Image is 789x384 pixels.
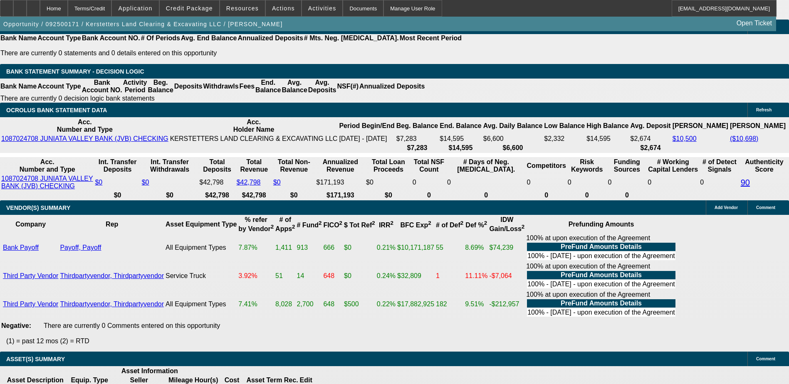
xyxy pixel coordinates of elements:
td: $42,798 [199,175,235,190]
span: Resources [226,5,259,12]
td: 1,411 [275,234,295,261]
sup: 2 [319,220,322,226]
td: $74,239 [489,234,525,261]
td: 1 [435,262,464,290]
b: Asset Information [121,367,178,374]
sup: 2 [428,220,431,226]
a: $0 [142,179,149,186]
b: Asset Description [7,377,64,384]
td: $7,283 [396,135,438,143]
th: Fees [239,79,255,94]
b: Asset Equipment Type [166,221,237,228]
th: Total Loan Proceeds [366,158,411,174]
th: Most Recent Period [399,34,462,42]
b: $ Tot Ref [344,222,375,229]
th: Acc. Number and Type [1,158,94,174]
th: Avg. Daily Balance [483,118,543,134]
th: $42,798 [199,191,235,199]
th: Total Non-Revenue [273,158,315,174]
span: Actions [272,5,295,12]
th: Competitors [527,158,566,174]
div: $171,193 [317,179,364,186]
th: 0 [412,191,446,199]
span: OCROLUS BANK STATEMENT DATA [6,107,107,113]
th: $2,674 [630,144,671,152]
a: ($10,698) [730,135,759,142]
td: 100% - [DATE] - upon execution of the Agreement [527,308,675,317]
span: Bank Statement Summary - Decision Logic [6,68,144,75]
td: 913 [297,234,322,261]
th: Bank Account NO. [82,79,123,94]
th: Beg. Balance [147,79,173,94]
sup: 2 [484,220,487,226]
th: Withdrawls [203,79,239,94]
td: 7.41% [238,290,274,318]
td: All Equipment Types [165,234,237,261]
span: ASSET(S) SUMMARY [6,356,65,362]
th: $6,600 [483,144,543,152]
th: $0 [273,191,315,199]
b: # of Apps [275,216,295,232]
td: [DATE] - [DATE] [339,135,395,143]
a: 1087024708 JUNIATA VALLEY BANK (JVB) CHECKING [1,135,168,142]
a: 1087024708 JUNIATA VALLEY BANK (JVB) CHECKING [1,175,93,190]
th: Risk Keywords [567,158,607,174]
sup: 2 [390,220,393,226]
td: $10,171,187 [397,234,435,261]
th: Avg. Balance [281,79,307,94]
td: 3.92% [238,262,274,290]
td: -$212,957 [489,290,525,318]
sup: 2 [271,224,274,230]
td: 8.69% [465,234,488,261]
th: # Working Capital Lenders [647,158,699,174]
td: 0 [412,175,446,190]
a: Third Party Vendor [3,272,58,279]
sup: 2 [339,220,342,226]
a: $0 [273,179,281,186]
span: Credit Package [166,5,213,12]
th: # Of Periods [141,34,181,42]
b: Company [15,221,46,228]
th: Period Begin/End [339,118,395,134]
div: 100% at upon execution of the Agreement [526,291,676,318]
th: 0 [567,191,607,199]
th: 0 [527,191,566,199]
div: 100% at upon execution of the Agreement [526,263,676,289]
sup: 2 [522,224,524,230]
a: Third Party Vendor [3,300,58,308]
b: Prefunding Amounts [569,221,634,228]
a: Thirdpartyvendor, Thirdpartyvendor [60,300,164,308]
b: Seller [130,377,148,384]
th: Deposits [174,79,203,94]
td: $0 [366,175,411,190]
td: Service Truck [165,262,237,290]
td: 0.22% [376,290,396,318]
th: Int. Transfer Deposits [94,158,140,174]
button: Application [112,0,158,16]
th: Annualized Deposits [237,34,303,42]
a: Open Ticket [733,16,775,30]
td: 2,700 [297,290,322,318]
th: Annualized Deposits [359,79,425,94]
td: 100% - [DATE] - upon execution of the Agreement [527,252,675,260]
th: Total Deposits [199,158,235,174]
td: 0 [527,175,566,190]
th: NSF(#) [336,79,359,94]
th: High Balance [586,118,629,134]
a: $10,500 [673,135,697,142]
a: $42,798 [237,179,261,186]
a: Thirdpartyvendor, Thirdpartyvendor [60,272,164,279]
td: 0 [607,175,646,190]
p: (1) = past 12 mos (2) = RTD [6,337,789,345]
th: 0 [607,191,646,199]
span: VENDOR(S) SUMMARY [6,204,70,211]
b: # Fund [297,222,322,229]
th: $171,193 [316,191,365,199]
b: Negative: [1,322,31,329]
button: Resources [220,0,265,16]
span: Comment [756,357,775,361]
th: Beg. Balance [396,118,438,134]
span: Application [118,5,152,12]
b: % refer by Vendor [238,216,274,232]
th: # of Detect Signals [700,158,739,174]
